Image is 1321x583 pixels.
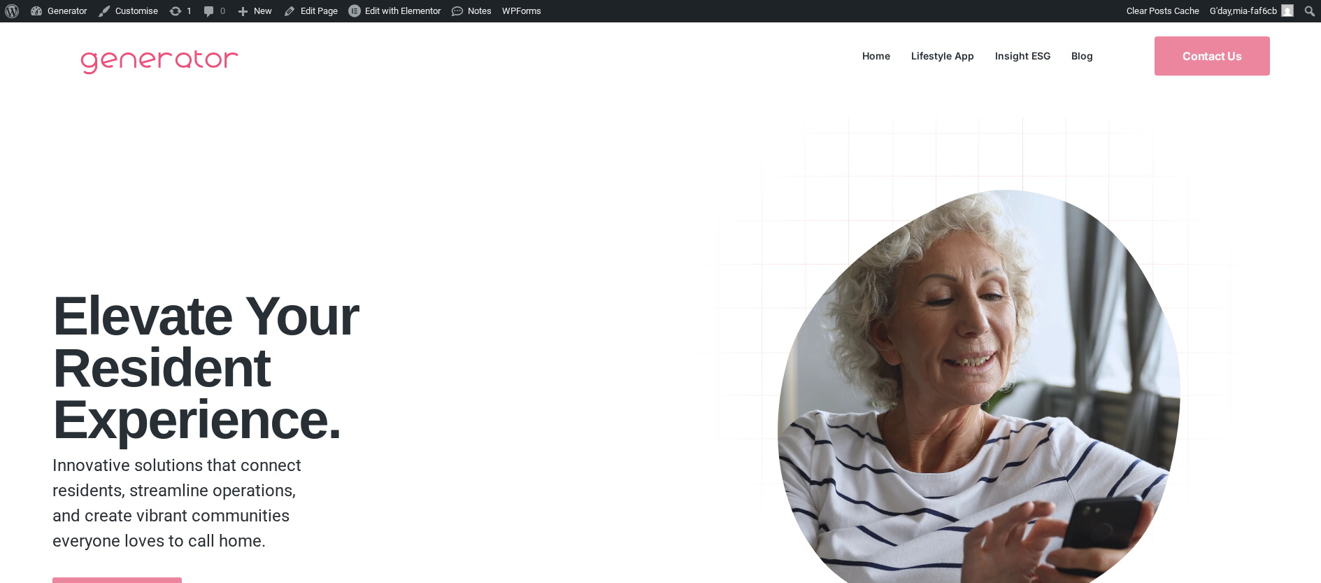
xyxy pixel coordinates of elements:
span: Edit with Elementor [365,6,441,16]
p: Innovative solutions that connect residents, streamline operations, and create vibrant communitie... [52,453,313,554]
h1: Elevate your Resident Experience. [52,290,676,445]
a: Insight ESG [985,46,1061,65]
a: Contact Us [1155,36,1270,76]
a: Lifestyle App [901,46,985,65]
span: Contact Us [1183,50,1242,62]
a: Blog [1061,46,1104,65]
a: Home [852,46,901,65]
nav: Menu [852,46,1104,65]
span: mia-faf6cb [1233,6,1277,16]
